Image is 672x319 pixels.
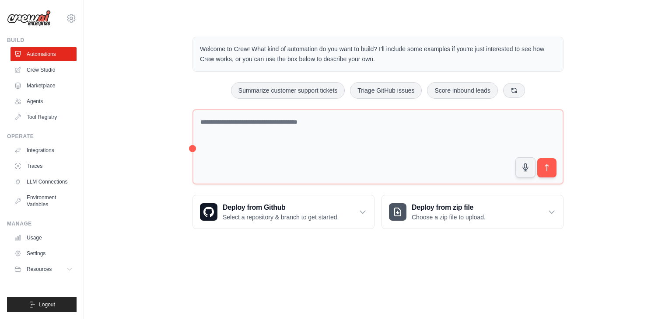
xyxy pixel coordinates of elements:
[412,202,486,213] h3: Deploy from zip file
[7,10,51,27] img: Logo
[427,82,498,99] button: Score inbound leads
[7,37,77,44] div: Build
[231,82,345,99] button: Summarize customer support tickets
[10,94,77,108] a: Agents
[7,220,77,227] div: Manage
[27,266,52,273] span: Resources
[10,159,77,173] a: Traces
[7,133,77,140] div: Operate
[10,143,77,157] a: Integrations
[10,231,77,245] a: Usage
[10,191,77,212] a: Environment Variables
[223,202,339,213] h3: Deploy from Github
[10,63,77,77] a: Crew Studio
[7,297,77,312] button: Logout
[10,79,77,93] a: Marketplace
[10,47,77,61] a: Automations
[223,213,339,222] p: Select a repository & branch to get started.
[39,301,55,308] span: Logout
[200,44,556,64] p: Welcome to Crew! What kind of automation do you want to build? I'll include some examples if you'...
[412,213,486,222] p: Choose a zip file to upload.
[10,262,77,276] button: Resources
[10,175,77,189] a: LLM Connections
[10,246,77,260] a: Settings
[10,110,77,124] a: Tool Registry
[350,82,422,99] button: Triage GitHub issues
